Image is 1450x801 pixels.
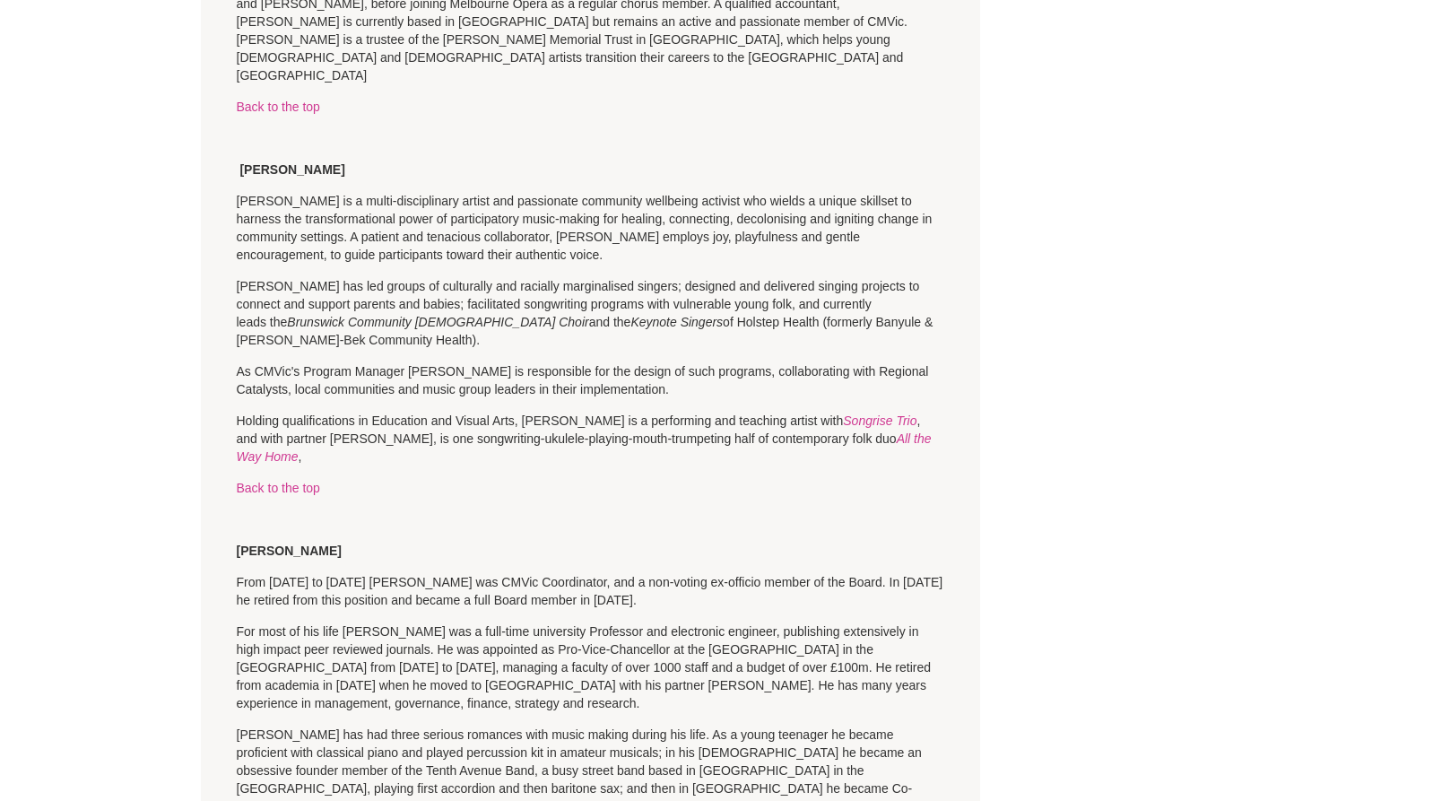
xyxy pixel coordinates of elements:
a: Songrise Trio [843,414,916,428]
p: Holding qualifications in Education and Visual Arts, [PERSON_NAME] is a performing and teaching a... [237,412,945,466]
p: For most of his life [PERSON_NAME] was a full-time university Professor and electronic engineer, ... [237,623,945,712]
strong: [PERSON_NAME] [237,544,342,558]
em: Brunswick Community [DEMOGRAPHIC_DATA] Choir [287,315,588,329]
p: As CMVic's Program Manager [PERSON_NAME] is responsible for the design of such programs, collabor... [237,362,945,398]
p: [PERSON_NAME] has led groups of culturally and racially marginalised singers; designed and delive... [237,277,945,349]
p: [PERSON_NAME] is a multi-disciplinary artist and passionate community wellbeing activist who wiel... [237,192,945,264]
a: Back to the top [237,481,320,495]
a: Back to the top [237,100,320,114]
p: From [DATE] to [DATE] [PERSON_NAME] was CMVic Coordinator, and a non-voting ex-officio member of ... [237,573,945,609]
a: All the Way Home [237,431,932,464]
strong: [PERSON_NAME] [237,162,345,177]
em: Keynote Singers [630,315,723,329]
